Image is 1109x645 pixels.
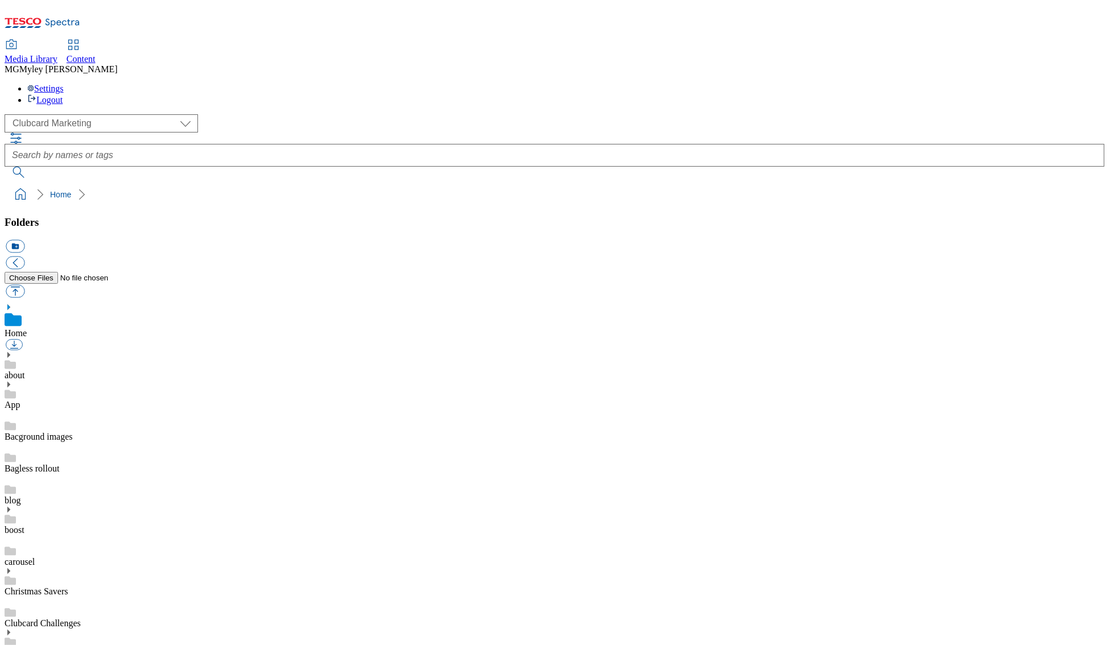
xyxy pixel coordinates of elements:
a: about [5,370,25,380]
nav: breadcrumb [5,184,1104,205]
span: Myley [PERSON_NAME] [19,64,118,74]
a: Content [67,40,96,64]
a: Bacground images [5,432,73,441]
a: Home [5,328,27,338]
a: Media Library [5,40,57,64]
h3: Folders [5,216,1104,229]
a: Settings [27,84,64,93]
span: Media Library [5,54,57,64]
a: carousel [5,557,35,567]
a: Bagless rollout [5,464,59,473]
a: blog [5,495,20,505]
a: home [11,185,30,204]
span: Content [67,54,96,64]
span: MG [5,64,19,74]
a: Home [50,190,71,199]
a: Christmas Savers [5,586,68,596]
a: App [5,400,20,410]
a: boost [5,525,24,535]
input: Search by names or tags [5,144,1104,167]
a: Clubcard Challenges [5,618,81,628]
a: Logout [27,95,63,105]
